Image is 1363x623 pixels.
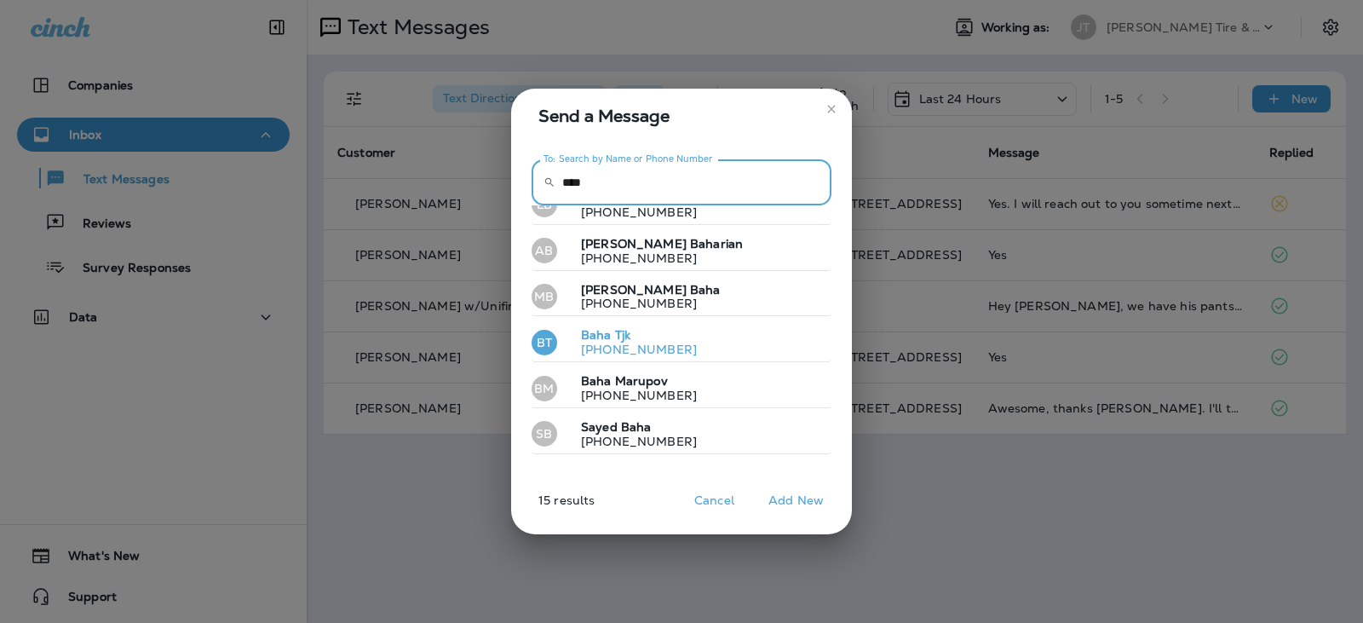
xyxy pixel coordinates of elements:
[504,493,595,521] p: 15 results
[682,487,746,514] button: Cancel
[567,297,721,310] p: [PHONE_NUMBER]
[532,186,831,225] button: LB[PERSON_NAME] [PERSON_NAME][PHONE_NUMBER]
[532,421,557,447] div: SB
[581,282,687,297] span: [PERSON_NAME]
[760,487,832,514] button: Add New
[532,323,831,362] button: BTBaha Tjk[PHONE_NUMBER]
[532,192,557,217] div: LB
[532,415,831,454] button: SBSayed Baha[PHONE_NUMBER]
[567,251,743,265] p: [PHONE_NUMBER]
[818,95,845,123] button: close
[621,419,652,435] span: Baha
[567,389,697,402] p: [PHONE_NUMBER]
[567,205,796,219] p: [PHONE_NUMBER]
[567,435,697,448] p: [PHONE_NUMBER]
[690,282,721,297] span: Baha
[532,376,557,401] div: BM
[532,330,557,355] div: BT
[532,238,557,263] div: AB
[615,373,668,389] span: Marupov
[543,153,713,165] label: To: Search by Name or Phone Number
[615,327,630,343] span: Tjk
[581,465,612,481] span: Baha
[538,102,831,130] span: Send a Message
[581,419,618,435] span: Sayed
[581,373,612,389] span: Baha
[581,327,612,343] span: Baha
[690,236,743,251] span: Baharian
[532,284,557,309] div: MB
[615,465,721,481] span: [PERSON_NAME]
[567,343,697,356] p: [PHONE_NUMBER]
[532,232,831,271] button: AB[PERSON_NAME] Baharian[PHONE_NUMBER]
[532,369,831,408] button: BMBaha Marupov[PHONE_NUMBER]
[532,278,831,317] button: MB[PERSON_NAME] Baha[PHONE_NUMBER]
[581,236,687,251] span: [PERSON_NAME]
[532,461,831,500] button: BABaha [PERSON_NAME]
